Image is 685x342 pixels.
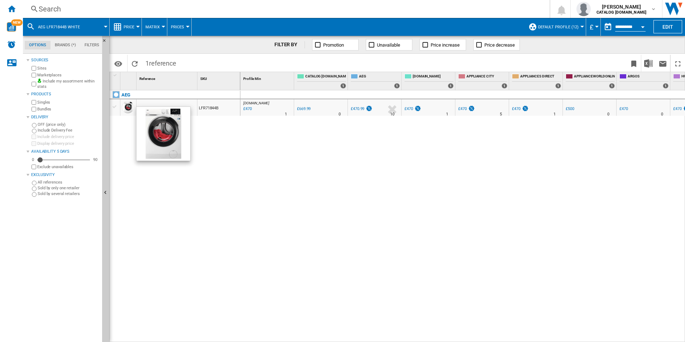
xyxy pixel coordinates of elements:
[37,100,99,105] label: Singles
[457,105,475,113] div: £470
[350,105,373,113] div: £470.99
[37,156,90,163] md-slider: Availability
[32,141,36,146] input: Display delivery price
[80,41,104,49] md-tab-item: Filters
[31,149,99,155] div: Availability 5 Days
[11,19,23,26] span: NEW
[91,157,99,162] div: 90
[38,191,99,196] label: Sold by several retailers
[128,55,142,72] button: Reload
[653,20,682,33] button: Edit
[661,111,663,118] div: Delivery Time : 0 day
[285,111,287,118] div: Delivery Time : 1 day
[37,79,42,83] img: mysite-bg-18x18.png
[522,105,529,111] img: promotionV3.png
[656,55,670,72] button: Send this report by email
[197,99,240,116] div: LFR71844B
[124,18,138,36] button: Price
[312,39,359,51] button: Promotion
[32,129,37,133] input: Include Delivery Fee
[512,106,521,111] div: £470
[51,41,80,49] md-tab-item: Brands (*)
[31,91,99,97] div: Products
[242,72,294,83] div: Profile Min Sort None
[458,106,467,111] div: £470
[113,18,138,36] div: Price
[242,72,294,83] div: Sort None
[32,123,37,128] input: OFF (price only)
[420,39,466,51] button: Price increase
[446,111,448,118] div: Delivery Time : 1 day
[142,55,180,70] span: 1
[122,72,136,83] div: Sort None
[671,55,685,72] button: Maximize
[37,134,99,139] label: Include delivery price
[37,164,99,170] label: Exclude unavailables
[590,18,597,36] button: £
[340,83,346,89] div: 1 offers sold by CATALOG ELECTROLUX.UK
[448,83,454,89] div: 1 offers sold by AO.COM
[520,74,561,80] span: APPLIANCES DIRECT
[414,105,421,111] img: promotionV3.png
[538,18,582,36] button: Default profile (12)
[32,80,36,89] input: Include my assortment within stats
[618,105,628,113] div: £470
[538,25,579,29] span: Default profile (12)
[586,18,601,36] md-menu: Currency
[111,57,125,70] button: Options
[7,40,16,49] img: alerts-logo.svg
[663,83,669,89] div: 1 offers sold by ARGOS
[500,111,502,118] div: Delivery Time : 5 days
[32,181,37,185] input: All references
[37,72,99,78] label: Marketplaces
[242,105,252,113] div: Last updated : Wednesday, 15 October 2025 12:46
[32,134,36,139] input: Include delivery price
[38,18,87,36] button: AEG LFR71844B WHITE
[38,180,99,185] label: All references
[564,72,616,90] div: APPLIANCEWORLDONLINE 1 offers sold by APPLIANCEWORLDONLINE
[200,77,207,81] span: SKU
[138,72,197,83] div: Sort None
[27,18,106,36] div: AEG LFR71844B WHITE
[554,111,556,118] div: Delivery Time : 1 day
[502,83,507,89] div: 1 offers sold by APPLIANCE CITY
[32,66,36,71] input: Sites
[199,72,240,83] div: SKU Sort None
[597,3,646,10] span: [PERSON_NAME]
[31,172,99,178] div: Exclusivity
[32,100,36,105] input: Singles
[457,72,509,90] div: APPLIANCE CITY 1 offers sold by APPLIANCE CITY
[145,18,163,36] button: Matrix
[32,73,36,77] input: Marketplaces
[628,74,669,80] span: ARGOS
[297,106,311,111] div: £669.99
[31,57,99,63] div: Sources
[511,72,562,90] div: APPLIANCES DIRECT 1 offers sold by APPLIANCES DIRECT
[243,77,261,81] span: Profile Min
[431,42,460,48] span: Price increase
[641,55,656,72] button: Download in Excel
[296,72,348,90] div: CATALOG [DOMAIN_NAME] 1 offers sold by CATALOG ELECTROLUX.UK
[468,105,475,111] img: promotionV3.png
[349,72,401,90] div: AEG 1 offers sold by AEG
[38,122,99,127] label: OFF (price only)
[199,72,240,83] div: Sort None
[377,42,400,48] span: Unavailable
[404,106,413,111] div: £470
[619,106,628,111] div: £470
[576,2,591,16] img: profile.jpg
[390,111,394,118] div: Delivery Time : 10 days
[145,25,160,29] span: Matrix
[473,39,520,51] button: Price decrease
[618,72,670,90] div: ARGOS 1 offers sold by ARGOS
[323,42,344,48] span: Promotion
[644,59,653,68] img: excel-24x24.png
[351,106,364,111] div: £470.99
[528,18,582,36] div: Default profile (12)
[38,25,80,29] span: AEG LFR71844B WHITE
[102,36,111,49] button: Hide
[555,83,561,89] div: 1 offers sold by APPLIANCES DIRECT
